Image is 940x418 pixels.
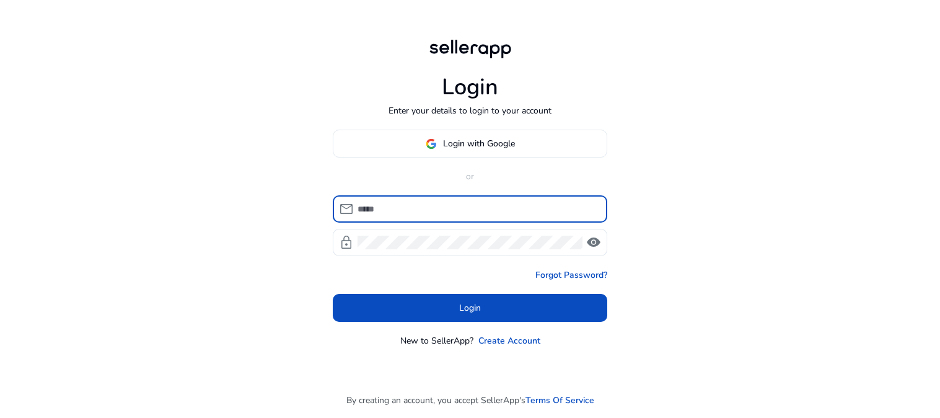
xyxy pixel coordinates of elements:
[426,138,437,149] img: google-logo.svg
[389,104,551,117] p: Enter your details to login to your account
[442,74,498,100] h1: Login
[339,235,354,250] span: lock
[400,334,473,347] p: New to SellerApp?
[525,394,594,407] a: Terms Of Service
[459,301,481,314] span: Login
[586,235,601,250] span: visibility
[333,130,607,158] button: Login with Google
[333,170,607,183] p: or
[535,269,607,282] a: Forgot Password?
[339,202,354,216] span: mail
[443,137,515,150] span: Login with Google
[478,334,540,347] a: Create Account
[333,294,607,322] button: Login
